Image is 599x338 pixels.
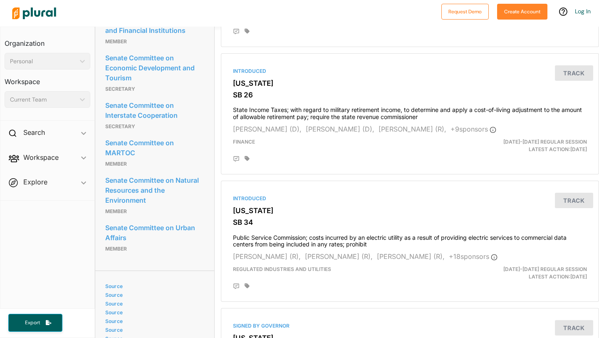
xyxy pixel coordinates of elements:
span: Export [19,319,46,326]
a: Source [105,327,202,333]
div: Latest Action: [DATE] [471,138,593,153]
span: [PERSON_NAME] (R), [379,125,446,133]
a: Senate Committee on Interstate Cooperation [105,99,204,122]
span: [DATE]-[DATE] Regular Session [503,139,587,145]
a: Source [105,292,202,298]
span: Finance [233,139,255,145]
h3: Workspace [5,70,90,88]
div: Current Team [10,95,77,104]
a: Source [105,318,202,324]
div: Signed by Governor [233,322,587,330]
a: Source [105,301,202,307]
a: Senate Committee on Economic Development and Tourism [105,52,204,84]
span: [DATE]-[DATE] Regular Session [503,266,587,272]
span: + 9 sponsor s [450,125,496,133]
div: Add Position Statement [233,283,240,290]
button: Track [555,320,593,336]
p: Secretary [105,84,204,94]
div: Add Position Statement [233,156,240,162]
h3: SB 34 [233,218,587,226]
span: Regulated Industries and Utilities [233,266,331,272]
a: Create Account [497,7,547,15]
button: Track [555,193,593,208]
div: Add tags [245,28,250,34]
p: Member [105,159,204,169]
h3: Organization [5,31,90,50]
a: Request Demo [441,7,489,15]
button: Request Demo [441,4,489,20]
a: Senate Committee on Natural Resources and the Environment [105,174,204,206]
button: Track [555,65,593,81]
div: Introduced [233,67,587,75]
h3: [US_STATE] [233,79,587,87]
a: Source [105,283,202,289]
a: Senate Committee on MARTOC [105,137,204,159]
p: Member [105,37,204,47]
span: [PERSON_NAME] (D), [233,125,302,133]
p: Member [105,206,204,216]
div: Latest Action: [DATE] [471,266,593,281]
div: Personal [10,57,77,66]
div: Introduced [233,195,587,202]
span: + 18 sponsor s [449,252,498,261]
h3: [US_STATE] [233,206,587,215]
span: [PERSON_NAME] (D), [306,125,374,133]
div: Add tags [245,156,250,162]
span: [PERSON_NAME] (R), [377,252,445,261]
div: Add tags [245,283,250,289]
p: Member [105,244,204,254]
button: Export [8,314,62,332]
h4: Public Service Commission; costs incurred by an electric utility as a result of providing electri... [233,230,587,249]
h2: Search [23,128,45,137]
a: Log In [575,7,591,15]
div: Add Position Statement [233,28,240,35]
p: Secretary [105,122,204,132]
h3: SB 26 [233,91,587,99]
h4: State Income Taxes; with regard to military retirement income, to determine and apply a cost-of-l... [233,102,587,121]
a: Source [105,309,202,316]
span: [PERSON_NAME] (R), [305,252,373,261]
a: Senate Committee on Urban Affairs [105,221,204,244]
span: [PERSON_NAME] (R), [233,252,301,261]
button: Create Account [497,4,547,20]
